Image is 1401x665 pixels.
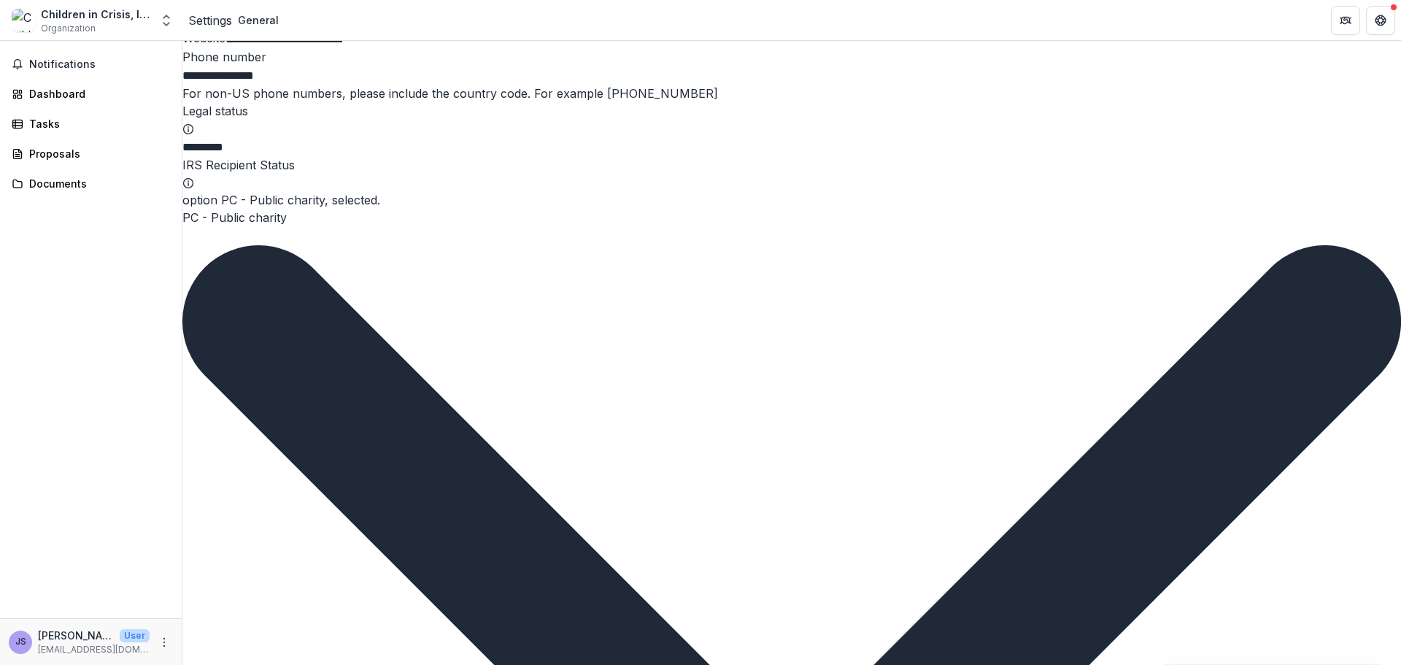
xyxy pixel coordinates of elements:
[41,22,96,35] span: Organization
[182,193,380,207] span: option PC - Public charity, selected.
[38,643,150,656] p: [EMAIL_ADDRESS][DOMAIN_NAME]
[182,85,1401,102] div: For non-US phone numbers, please include the country code. For example [PHONE_NUMBER]
[182,158,295,172] label: IRS Recipient Status
[238,12,279,28] div: General
[41,7,150,22] div: Children in Crisis, Inc.
[38,628,114,643] p: [PERSON_NAME]
[120,629,150,642] p: User
[6,142,176,166] a: Proposals
[15,637,26,647] div: Justin Schwab
[155,634,173,651] button: More
[6,53,176,76] button: Notifications
[29,146,164,161] div: Proposals
[188,12,232,29] a: Settings
[29,176,164,191] div: Documents
[6,112,176,136] a: Tasks
[29,58,170,71] span: Notifications
[182,31,225,45] label: Website
[6,82,176,106] a: Dashboard
[182,104,248,118] label: Legal status
[12,9,35,32] img: Children in Crisis, Inc.
[6,172,176,196] a: Documents
[29,116,164,131] div: Tasks
[156,6,177,35] button: Open entity switcher
[182,209,1401,226] div: PC - Public charity
[29,86,164,101] div: Dashboard
[1366,6,1395,35] button: Get Help
[1331,6,1360,35] button: Partners
[182,50,266,64] label: Phone number
[188,9,285,31] nav: breadcrumb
